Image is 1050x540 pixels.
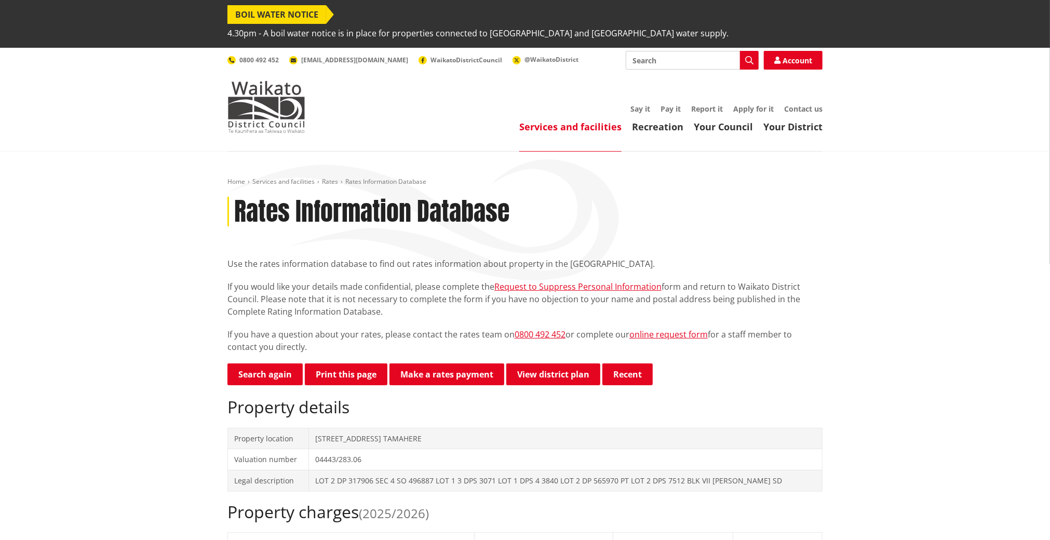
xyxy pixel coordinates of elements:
[239,56,279,64] span: 0800 492 452
[305,363,387,385] button: Print this page
[227,502,823,522] h2: Property charges
[227,178,823,186] nav: breadcrumb
[228,428,309,449] td: Property location
[629,329,708,340] a: online request form
[733,104,774,114] a: Apply for it
[513,55,578,64] a: @WaikatoDistrict
[626,51,759,70] input: Search input
[252,177,315,186] a: Services and facilities
[227,328,823,353] p: If you have a question about your rates, please contact the rates team on or complete our for a s...
[289,56,408,64] a: [EMAIL_ADDRESS][DOMAIN_NAME]
[630,104,650,114] a: Say it
[227,397,823,417] h2: Property details
[632,120,683,133] a: Recreation
[524,55,578,64] span: @WaikatoDistrict
[309,470,823,491] td: LOT 2 DP 317906 SEC 4 SO 496887 LOT 1 3 DPS 3071 LOT 1 DPS 4 3840 LOT 2 DP 565970 PT LOT 2 DPS 75...
[515,329,566,340] a: 0800 492 452
[359,505,429,522] span: (2025/2026)
[389,363,504,385] a: Make a rates payment
[227,24,729,43] span: 4.30pm - A boil water notice is in place for properties connected to [GEOGRAPHIC_DATA] and [GEOGR...
[661,104,681,114] a: Pay it
[227,363,303,385] a: Search again
[506,363,600,385] a: View district plan
[227,81,305,133] img: Waikato District Council - Te Kaunihera aa Takiwaa o Waikato
[602,363,653,385] button: Recent
[228,470,309,491] td: Legal description
[322,177,338,186] a: Rates
[764,51,823,70] a: Account
[309,428,823,449] td: [STREET_ADDRESS] TAMAHERE
[784,104,823,114] a: Contact us
[228,449,309,470] td: Valuation number
[691,104,723,114] a: Report it
[494,281,662,292] a: Request to Suppress Personal Information
[301,56,408,64] span: [EMAIL_ADDRESS][DOMAIN_NAME]
[227,56,279,64] a: 0800 492 452
[1002,496,1040,534] iframe: Messenger Launcher
[763,120,823,133] a: Your District
[309,449,823,470] td: 04443/283.06
[419,56,502,64] a: WaikatoDistrictCouncil
[694,120,753,133] a: Your Council
[227,5,326,24] span: BOIL WATER NOTICE
[519,120,622,133] a: Services and facilities
[234,197,509,227] h1: Rates Information Database
[227,258,823,270] p: Use the rates information database to find out rates information about property in the [GEOGRAPHI...
[227,177,245,186] a: Home
[430,56,502,64] span: WaikatoDistrictCouncil
[227,280,823,318] p: If you would like your details made confidential, please complete the form and return to Waikato ...
[345,177,426,186] span: Rates Information Database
